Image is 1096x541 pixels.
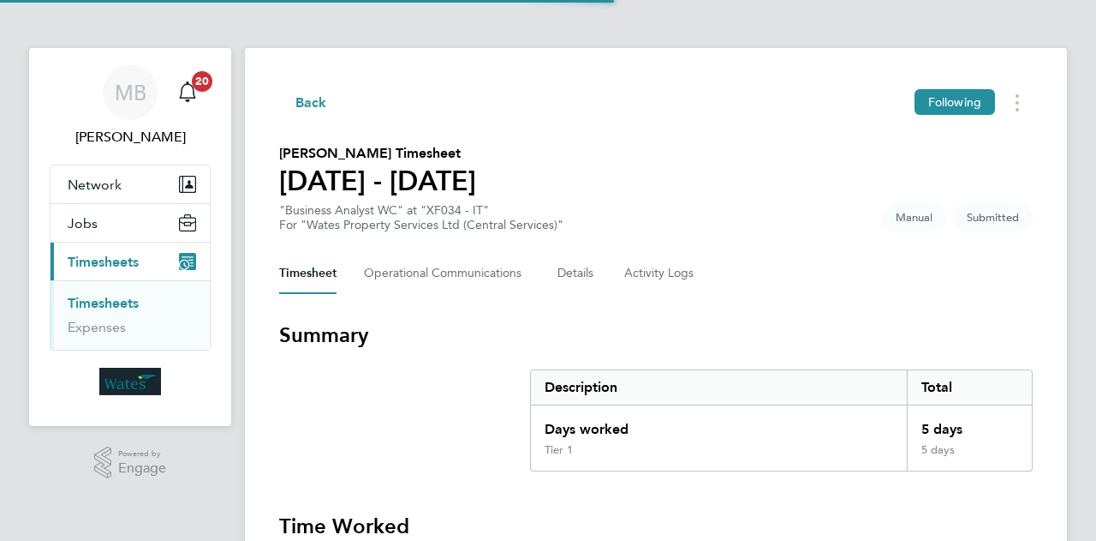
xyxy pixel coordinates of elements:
div: Days worked [531,406,907,443]
button: Operational Communications [364,253,530,294]
span: This timesheet is Submitted. [953,203,1033,231]
span: Engage [118,461,166,476]
span: Jobs [68,215,98,231]
a: 20 [170,65,205,120]
div: Description [531,370,907,405]
button: Timesheets Menu [1002,89,1033,116]
span: Back [295,93,327,113]
h3: Time Worked [279,513,1033,540]
button: Network [51,165,210,203]
span: 20 [192,71,212,92]
span: This timesheet was manually created. [882,203,946,231]
h2: [PERSON_NAME] Timesheet [279,143,476,164]
h3: Summary [279,322,1033,349]
button: Timesheet [279,253,337,294]
a: MB[PERSON_NAME] [50,65,211,147]
a: Expenses [68,319,126,335]
div: 5 days [907,443,1032,471]
span: Following [928,94,981,110]
div: Tier 1 [545,443,573,457]
button: Jobs [51,204,210,242]
span: Network [68,177,122,193]
div: For "Wates Property Services Ltd (Central Services)" [279,218,563,232]
span: MB [115,81,146,104]
span: Powered by [118,447,166,461]
div: Summary [530,370,1033,472]
button: Following [914,89,995,115]
button: Activity Logs [624,253,696,294]
a: Powered byEngage [94,447,167,479]
h1: [DATE] - [DATE] [279,164,476,198]
nav: Main navigation [29,48,231,426]
div: 5 days [907,406,1032,443]
img: wates-logo-retina.png [99,368,161,395]
div: Timesheets [51,280,210,350]
a: Go to home page [50,368,211,395]
div: Total [907,370,1032,405]
button: Details [557,253,597,294]
button: Timesheets [51,243,210,280]
a: Timesheets [68,295,139,311]
button: Back [279,92,327,113]
span: Timesheets [68,254,139,270]
div: "Business Analyst WC" at "XF034 - IT" [279,203,563,232]
span: Mark Briggs [50,127,211,147]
